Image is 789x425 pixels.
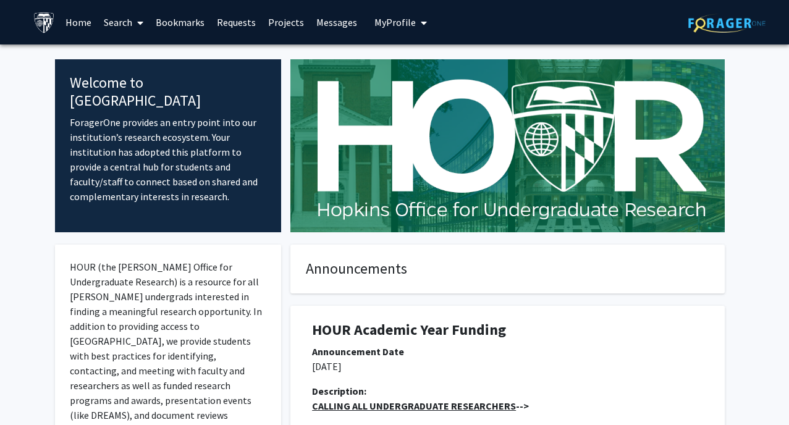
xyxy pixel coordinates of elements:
p: ForagerOne provides an entry point into our institution’s research ecosystem. Your institution ha... [70,115,267,204]
img: Cover Image [290,59,725,232]
img: ForagerOne Logo [688,14,766,33]
a: Bookmarks [150,1,211,44]
iframe: Chat [9,369,53,416]
img: Johns Hopkins University Logo [33,12,55,33]
h4: Welcome to [GEOGRAPHIC_DATA] [70,74,267,110]
u: CALLING ALL UNDERGRADUATE RESEARCHERS [312,400,516,412]
a: Home [59,1,98,44]
h4: Announcements [306,260,709,278]
div: Description: [312,384,703,398]
div: Announcement Date [312,344,703,359]
a: Messages [310,1,363,44]
p: [DATE] [312,359,703,374]
h1: HOUR Academic Year Funding [312,321,703,339]
strong: --> [312,400,529,412]
a: Projects [262,1,310,44]
span: My Profile [374,16,416,28]
a: Requests [211,1,262,44]
a: Search [98,1,150,44]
